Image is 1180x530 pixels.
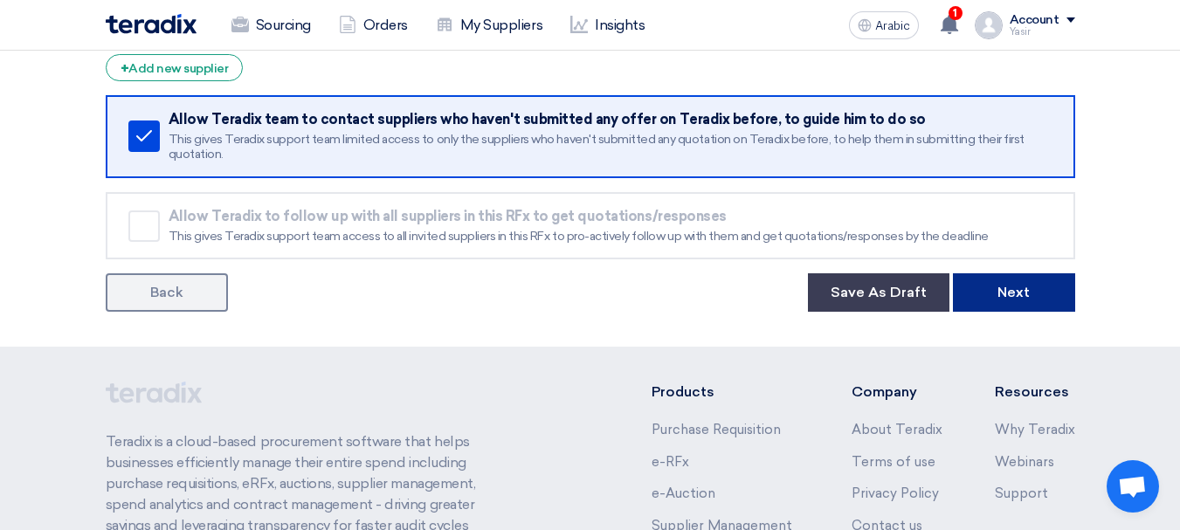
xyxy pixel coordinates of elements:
font: Allow Teradix to follow up with all suppliers in this RFx to get quotations/responses [169,208,727,224]
img: Teradix logo [106,14,197,34]
font: This gives Teradix support team access to all invited suppliers in this RFx to pro-actively follo... [169,229,989,244]
font: Account [1010,12,1059,27]
button: Arabic [849,11,919,39]
font: Next [997,284,1030,300]
img: profile_test.png [975,11,1003,39]
button: Next [953,273,1075,312]
font: Back [150,284,183,300]
font: This gives Teradix support team limited access to only the suppliers who haven't submitted any qu... [169,132,1025,162]
a: e-Auction [652,485,715,501]
a: Sourcing [217,6,325,45]
font: Resources [995,383,1069,400]
font: Add new supplier [128,61,228,76]
font: Orders [363,17,408,33]
font: Insights [595,17,645,33]
a: My Suppliers [422,6,556,45]
a: Privacy Policy [852,485,939,501]
a: Insights [556,6,659,45]
a: About Teradix [852,422,942,437]
a: Purchase Requisition [652,422,781,437]
a: Support [995,485,1048,501]
font: Products [652,383,714,400]
font: Save As Draft [831,284,927,300]
font: Company [852,383,917,400]
a: Orders [325,6,422,45]
a: e-RFx [652,454,689,470]
a: Why Teradix [995,422,1075,437]
div: Open chat [1107,460,1159,513]
button: Save As Draft [808,273,949,312]
font: Sourcing [256,17,311,33]
a: Terms of use [852,454,935,470]
font: Arabic [875,18,910,33]
font: + [121,60,129,77]
font: Allow Teradix team to contact suppliers who haven't submitted any offer on Teradix before, to gui... [169,111,926,127]
font: 1 [953,7,957,19]
font: My Suppliers [460,17,542,33]
font: Yasir [1010,26,1031,38]
a: Webinars [995,454,1054,470]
